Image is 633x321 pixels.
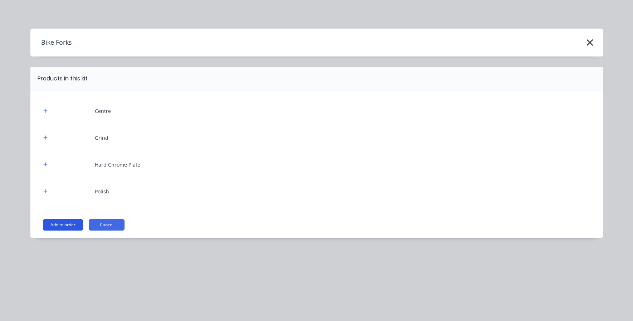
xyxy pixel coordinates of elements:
div: Centre [95,107,111,115]
div: Grind [95,134,108,142]
h4: Bike Forks [30,36,72,49]
div: Hard Chrome Plate [95,161,140,168]
button: Add to order [43,219,83,231]
button: Cancel [89,219,125,231]
div: Polish [95,188,109,195]
div: Products in this kit [38,74,88,83]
